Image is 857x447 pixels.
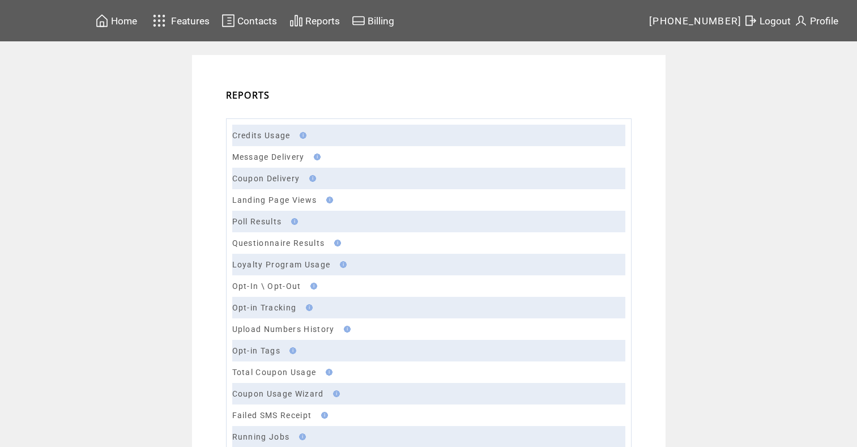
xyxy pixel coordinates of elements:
img: help.gif [310,154,321,160]
img: help.gif [296,132,306,139]
span: Reports [305,15,340,27]
img: help.gif [323,197,333,203]
img: help.gif [296,433,306,440]
a: Billing [350,12,396,29]
span: Home [111,15,137,27]
a: Opt-In \ Opt-Out [232,282,301,291]
a: Upload Numbers History [232,325,335,334]
img: help.gif [302,304,313,311]
a: Credits Usage [232,131,291,140]
a: Failed SMS Receipt [232,411,312,420]
a: Poll Results [232,217,282,226]
img: exit.svg [744,14,757,28]
span: Logout [760,15,791,27]
a: Landing Page Views [232,195,317,205]
a: Profile [792,12,840,29]
img: chart.svg [289,14,303,28]
img: help.gif [318,412,328,419]
a: Loyalty Program Usage [232,260,331,269]
a: Features [148,10,212,32]
img: help.gif [307,283,317,290]
a: Message Delivery [232,152,305,161]
img: help.gif [340,326,351,333]
a: Running Jobs [232,432,290,441]
img: help.gif [306,175,316,182]
img: help.gif [322,369,332,376]
a: Coupon Usage Wizard [232,389,324,398]
img: creidtcard.svg [352,14,365,28]
img: help.gif [286,347,296,354]
a: Coupon Delivery [232,174,300,183]
a: Home [93,12,139,29]
span: Features [171,15,210,27]
a: Opt-in Tags [232,346,281,355]
span: Billing [368,15,394,27]
a: Logout [742,12,792,29]
img: features.svg [150,11,169,30]
a: Questionnaire Results [232,239,325,248]
img: help.gif [331,240,341,246]
a: Opt-in Tracking [232,303,297,312]
img: home.svg [95,14,109,28]
img: help.gif [288,218,298,225]
span: REPORTS [226,89,270,101]
img: help.gif [330,390,340,397]
img: profile.svg [794,14,808,28]
a: Reports [288,12,342,29]
span: Contacts [237,15,277,27]
img: contacts.svg [221,14,235,28]
a: Total Coupon Usage [232,368,317,377]
img: help.gif [336,261,347,268]
span: Profile [810,15,838,27]
span: [PHONE_NUMBER] [649,15,742,27]
a: Contacts [220,12,279,29]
